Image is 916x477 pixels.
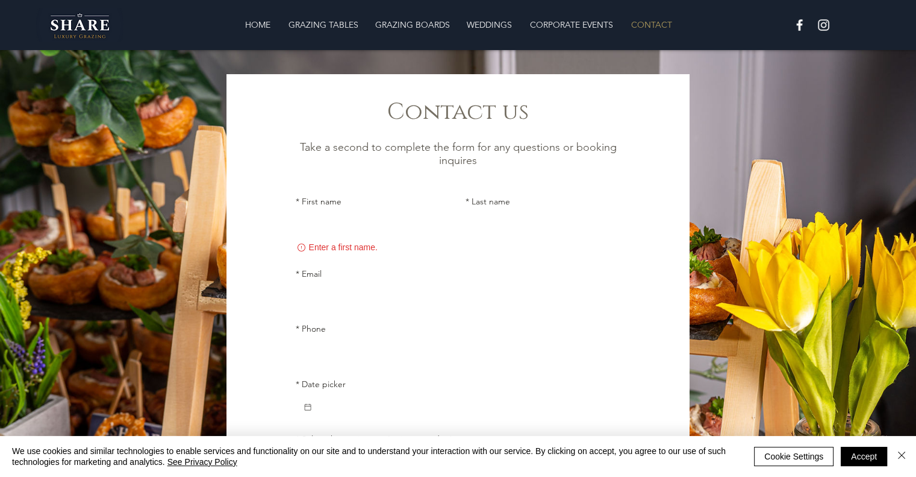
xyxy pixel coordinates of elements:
p: WEDDINGS [461,13,518,37]
span: Take a second to complete the form for any questions or booking inquires [300,141,617,167]
input: Phone [296,340,614,364]
a: GRAZING BOARDS [366,13,458,37]
input: Last name [466,213,614,237]
img: Share Luxury Grazing Logo.png [36,8,123,42]
img: White Instagram Icon [816,17,831,33]
button: Accept [841,447,887,466]
p: CONTACT [625,13,678,37]
span: Contact us [387,96,529,127]
div: Enter a first name. [296,242,451,254]
button: Date picker [303,402,313,412]
label: Phone [296,323,326,335]
nav: Site [164,13,753,37]
span: We use cookies and similar technologies to enable services and functionality on our site and to u... [12,446,736,467]
img: Close [894,448,909,463]
label: Email [296,268,322,280]
a: CORPORATE EVENTS [521,13,622,37]
p: GRAZING BOARDS [369,13,456,37]
a: GRAZING TABLES [279,13,366,37]
a: See Privacy Policy [167,457,237,467]
div: Select the services you're interested in* [296,434,452,446]
a: HOME [235,13,279,37]
button: Cookie Settings [754,447,833,466]
button: Close [894,446,909,467]
p: CORPORATE EVENTS [524,13,619,37]
input: First name [296,213,444,237]
p: HOME [239,13,276,37]
ul: Social Bar [792,17,831,33]
label: Last name [466,196,510,208]
label: First name [296,196,341,208]
label: Date picker [296,379,346,391]
input: Email [296,285,614,309]
a: CONTACT [622,13,681,37]
p: GRAZING TABLES [282,13,364,37]
a: WEDDINGS [458,13,521,37]
img: White Facebook Icon [792,17,807,33]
